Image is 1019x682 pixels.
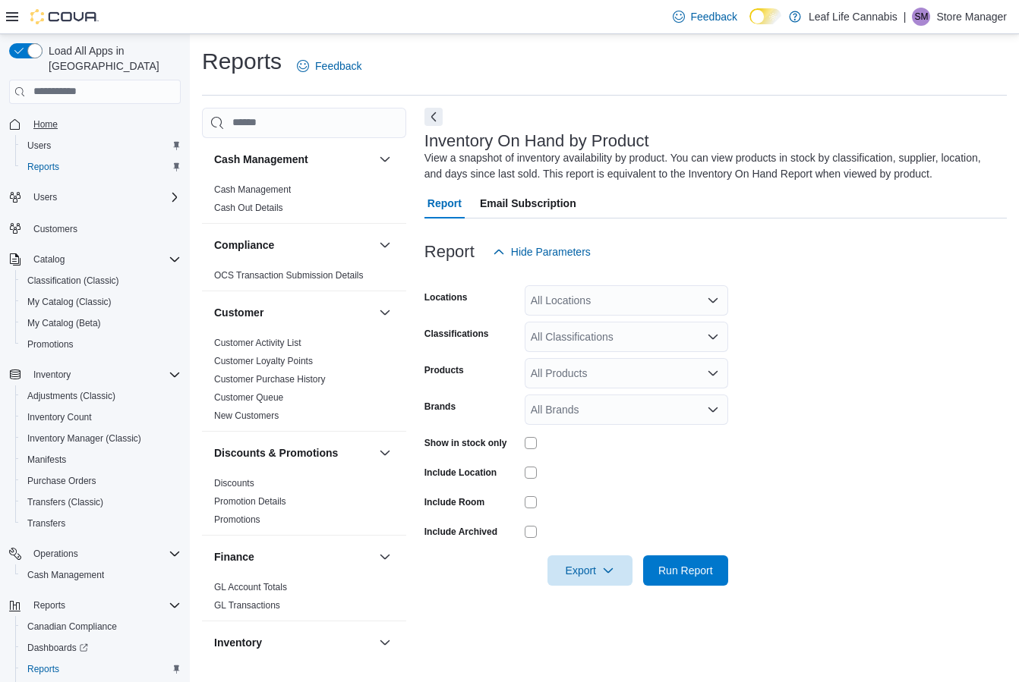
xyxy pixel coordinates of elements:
button: Cash Management [214,152,373,167]
button: Reports [15,156,187,178]
span: Customer Purchase History [214,373,326,385]
label: Brands [424,401,456,413]
span: New Customers [214,410,279,422]
span: Adjustments (Classic) [27,390,115,402]
a: Promotion Details [214,496,286,507]
span: Reports [21,660,181,678]
span: Feedback [315,58,361,74]
button: Catalog [27,250,71,269]
span: My Catalog (Beta) [21,314,181,332]
span: Inventory [33,369,71,381]
button: Compliance [214,237,373,253]
span: Adjustments (Classic) [21,387,181,405]
span: Dashboards [21,639,181,657]
span: Customers [27,218,181,237]
button: Compliance [376,236,394,254]
a: Cash Management [214,184,291,195]
div: View a snapshot of inventory availability by product. You can view products in stock by classific... [424,150,999,182]
div: Cash Management [202,181,406,223]
span: Classification (Classic) [21,272,181,290]
h1: Reports [202,46,282,77]
button: Inventory Count [15,407,187,428]
span: Transfers (Classic) [21,493,181,511]
span: Home [27,115,181,134]
h3: Inventory On Hand by Product [424,132,649,150]
span: Inventory [27,366,181,384]
a: Feedback [291,51,368,81]
span: Reports [21,158,181,176]
a: Customer Loyalty Points [214,356,313,366]
button: Users [27,188,63,206]
span: Home [33,118,58,130]
a: Adjustments (Classic) [21,387,121,405]
span: GL Account Totals [214,581,287,593]
label: Classifications [424,328,489,340]
button: Finance [214,549,373,564]
span: Discounts [214,477,254,489]
span: Promotions [214,514,260,526]
button: Promotions [15,334,187,355]
label: Include Room [424,496,484,508]
span: Cash Out Details [214,202,283,214]
span: Hide Parameters [511,244,591,259]
a: My Catalog (Beta) [21,314,107,332]
a: Purchase Orders [21,472,103,490]
button: Finance [376,548,394,566]
button: Reports [15,658,187,680]
span: Customer Queue [214,391,283,404]
button: Open list of options [707,404,719,416]
label: Locations [424,291,468,303]
a: Customer Queue [214,392,283,403]
span: Dark Mode [749,24,750,25]
button: Users [3,187,187,208]
span: Manifests [21,451,181,469]
a: Customer Purchase History [214,374,326,385]
a: Users [21,137,57,155]
button: Operations [27,545,84,563]
a: Cash Management [21,566,110,584]
span: Reports [33,599,65,611]
button: Home [3,113,187,135]
span: Inventory Manager (Classic) [21,429,181,448]
button: Run Report [643,555,728,586]
a: GL Transactions [214,600,280,611]
span: Catalog [33,253,65,266]
a: My Catalog (Classic) [21,293,118,311]
span: SM [914,8,928,26]
button: My Catalog (Classic) [15,291,187,313]
span: My Catalog (Classic) [21,293,181,311]
span: Dashboards [27,642,88,654]
span: Operations [33,548,78,560]
h3: Compliance [214,237,274,253]
span: My Catalog (Classic) [27,296,112,308]
p: Store Manager [936,8,1007,26]
button: Inventory [214,635,373,650]
span: Reports [27,663,59,675]
button: Inventory [3,364,187,385]
span: Transfers [21,514,181,533]
span: Inventory Manager (Classic) [27,432,141,445]
h3: Customer [214,305,263,320]
span: Users [21,137,181,155]
span: OCS Transaction Submission Details [214,269,364,281]
button: Operations [3,543,187,564]
span: Promotion Details [214,495,286,508]
button: Canadian Compliance [15,616,187,637]
a: Reports [21,158,65,176]
span: Users [27,140,51,152]
button: Customer [214,305,373,320]
h3: Finance [214,549,254,564]
span: Operations [27,545,181,563]
a: Classification (Classic) [21,272,125,290]
span: Promotions [27,338,74,350]
span: Reports [27,161,59,173]
h3: Discounts & Promotions [214,445,338,460]
a: Customers [27,220,84,238]
a: GL Account Totals [214,582,287,592]
span: GL Transactions [214,599,280,611]
h3: Cash Management [214,152,308,167]
span: Export [557,555,623,586]
button: Open list of options [707,294,719,306]
span: Promotions [21,335,181,354]
h3: Inventory [214,635,262,650]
